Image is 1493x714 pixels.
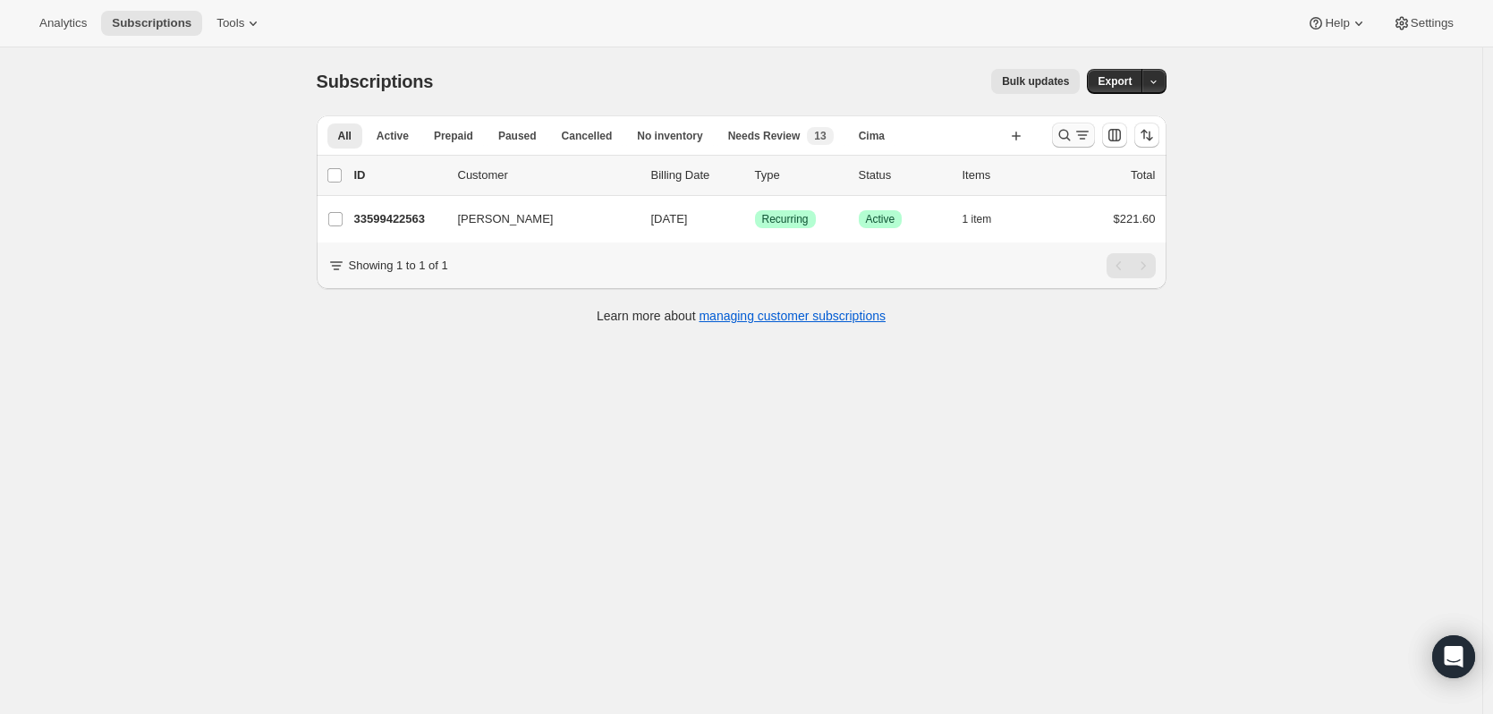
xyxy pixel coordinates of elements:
button: Search and filter results [1052,123,1095,148]
div: IDCustomerBilling DateTypeStatusItemsTotal [354,166,1156,184]
span: $221.60 [1114,212,1156,225]
span: Needs Review [728,129,801,143]
button: Create new view [1002,123,1031,149]
button: 1 item [963,207,1012,232]
button: Export [1087,69,1142,94]
div: Type [755,166,844,184]
nav: Pagination [1107,253,1156,278]
p: Status [859,166,948,184]
span: Help [1325,16,1349,30]
div: 33599422563[PERSON_NAME][DATE]SuccessRecurringSuccessActive1 item$221.60 [354,207,1156,232]
p: Customer [458,166,637,184]
button: Sort the results [1134,123,1159,148]
button: Help [1296,11,1378,36]
span: Recurring [762,212,809,226]
button: Analytics [29,11,98,36]
button: Tools [206,11,273,36]
button: Bulk updates [991,69,1080,94]
p: ID [354,166,444,184]
p: 33599422563 [354,210,444,228]
p: Billing Date [651,166,741,184]
span: Tools [216,16,244,30]
a: managing customer subscriptions [699,309,886,323]
span: No inventory [637,129,702,143]
span: Paused [498,129,537,143]
span: Subscriptions [317,72,434,91]
span: Bulk updates [1002,74,1069,89]
button: Settings [1382,11,1464,36]
span: [PERSON_NAME] [458,210,554,228]
span: 13 [814,129,826,143]
span: Cancelled [562,129,613,143]
span: Prepaid [434,129,473,143]
span: Analytics [39,16,87,30]
button: Subscriptions [101,11,202,36]
span: Settings [1411,16,1454,30]
span: Active [866,212,895,226]
span: Subscriptions [112,16,191,30]
div: Items [963,166,1052,184]
p: Showing 1 to 1 of 1 [349,257,448,275]
span: 1 item [963,212,992,226]
span: Active [377,129,409,143]
span: Export [1098,74,1132,89]
p: Total [1131,166,1155,184]
p: Learn more about [597,307,886,325]
span: All [338,129,352,143]
span: Cima [859,129,885,143]
span: [DATE] [651,212,688,225]
button: Customize table column order and visibility [1102,123,1127,148]
button: [PERSON_NAME] [447,205,626,234]
div: Open Intercom Messenger [1432,635,1475,678]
